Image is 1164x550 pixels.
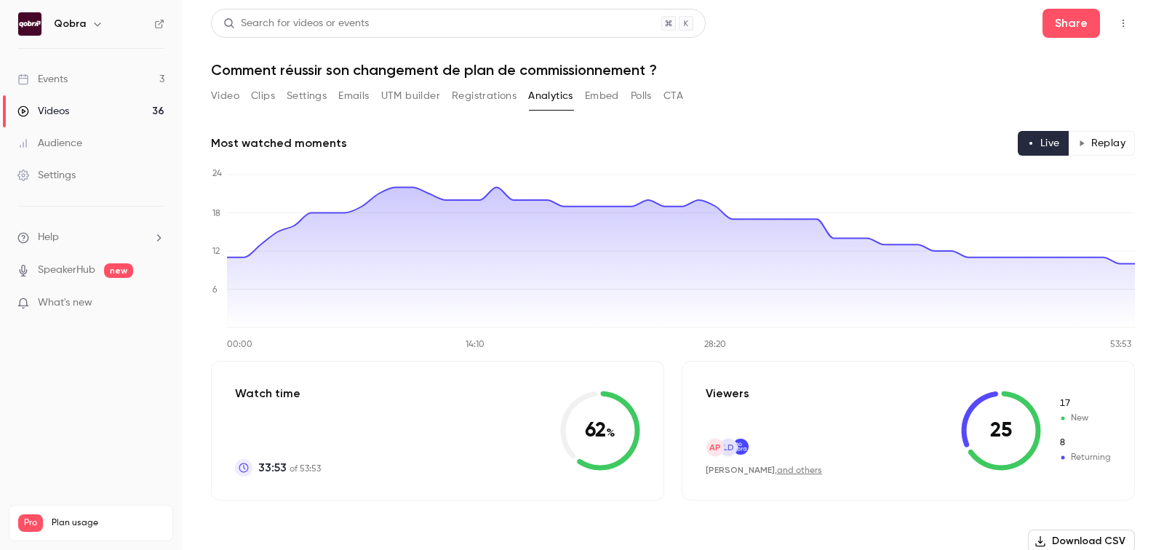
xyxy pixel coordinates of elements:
[528,84,573,108] button: Analytics
[466,340,485,349] tspan: 14:10
[631,84,652,108] button: Polls
[1059,451,1111,464] span: Returning
[1059,412,1111,425] span: New
[54,17,86,31] h6: Qobra
[1069,131,1135,156] button: Replay
[38,295,92,311] span: What's new
[709,441,721,454] span: AP
[706,385,749,402] p: Viewers
[17,136,82,151] div: Audience
[17,168,76,183] div: Settings
[38,263,95,278] a: SpeakerHub
[17,230,164,245] li: help-dropdown-opener
[211,84,239,108] button: Video
[1043,9,1100,38] button: Share
[258,459,321,477] p: of 53:53
[1110,340,1131,349] tspan: 53:53
[723,441,734,454] span: ld
[227,340,252,349] tspan: 00:00
[18,514,43,532] span: Pro
[777,466,822,475] a: and others
[18,12,41,36] img: Qobra
[235,385,321,402] p: Watch time
[211,61,1135,79] h1: Comment réussir son changement de plan de commissionnement ?
[211,135,347,152] h2: Most watched moments
[251,84,275,108] button: Clips
[585,84,619,108] button: Embed
[338,84,369,108] button: Emails
[212,286,218,295] tspan: 6
[258,459,287,477] span: 33:53
[52,517,164,529] span: Plan usage
[223,16,369,31] div: Search for videos or events
[381,84,440,108] button: UTM builder
[733,439,749,455] img: qobra.co
[212,170,222,178] tspan: 24
[1059,437,1111,450] span: Returning
[704,340,726,349] tspan: 28:20
[104,263,133,278] span: new
[663,84,683,108] button: CTA
[212,247,220,256] tspan: 12
[1018,131,1069,156] button: Live
[212,210,220,218] tspan: 18
[1112,12,1135,35] button: Top Bar Actions
[38,230,59,245] span: Help
[706,465,775,475] span: [PERSON_NAME]
[287,84,327,108] button: Settings
[706,464,822,477] div: ,
[17,72,68,87] div: Events
[1059,397,1111,410] span: New
[17,104,69,119] div: Videos
[452,84,517,108] button: Registrations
